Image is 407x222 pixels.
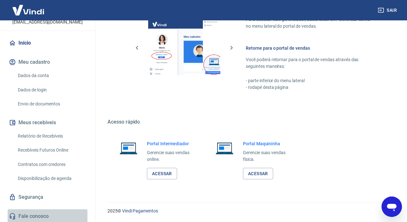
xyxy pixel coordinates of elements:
a: Envio de documentos [15,97,87,111]
a: Início [8,36,87,50]
h6: Portal Maquininha [243,140,288,147]
p: - rodapé desta página [246,84,376,91]
button: Meus recebíveis [8,116,87,130]
a: Vindi Pagamentos [122,208,158,213]
img: Imagem de um notebook aberto [115,140,142,156]
p: Gerencie suas vendas online. [147,149,192,163]
img: Imagem de um notebook aberto [211,140,238,156]
img: Vindi [8,0,49,20]
a: Disponibilização de agenda [15,172,87,185]
p: Para acessar este gerenciador, basta clicar em “Gerenciar conta” no menu lateral do portal de ven... [246,16,376,30]
a: Segurança [8,190,87,204]
h6: Retorne para o portal de vendas [246,45,376,51]
button: Sair [376,4,399,16]
h6: Portal Intermediador [147,140,192,147]
p: Gerencie suas vendas física. [243,149,288,163]
iframe: Botão para abrir a janela de mensagens [382,197,402,217]
a: Contratos com credores [15,158,87,171]
button: Meu cadastro [8,55,87,69]
a: Acessar [147,168,177,180]
p: Você poderá retornar para o portal de vendas através das seguintes maneiras: [246,56,376,70]
p: - parte inferior do menu lateral [246,77,376,84]
img: Imagem da dashboard mostrando o botão de gerenciar conta na sidebar no lado esquerdo [148,20,203,75]
p: 2025 © [107,208,392,214]
a: Recebíveis Futuros Online [15,144,87,157]
img: Imagem da dashboard mostrando um botão para voltar ao gerenciamento de vendas da maquininha com o... [203,20,258,75]
a: Dados da conta [15,69,87,82]
a: Relatório de Recebíveis [15,130,87,143]
p: [EMAIL_ADDRESS][DOMAIN_NAME] [12,19,83,25]
a: Acessar [243,168,273,180]
a: Dados de login [15,83,87,97]
h5: Acesso rápido [107,119,392,125]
